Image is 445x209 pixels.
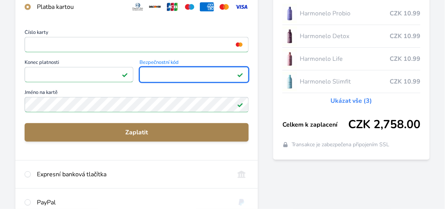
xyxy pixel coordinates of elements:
span: Bezpečnostní kód [139,60,248,67]
img: CLEAN_LIFE_se_stinem_x-lo.jpg [282,49,297,69]
span: Číslo karty [25,30,249,37]
span: Transakce je zabezpečena připojením SSL [292,141,390,149]
span: Jméno na kartě [25,90,249,97]
span: Harmonelo Probio [300,9,390,18]
img: SLIMFIT_se_stinem_x-lo.jpg [282,72,297,91]
span: CZK 2,758.00 [348,118,420,132]
input: Jméno na kartěPlatné pole [25,97,249,112]
div: PayPal [37,198,228,207]
span: Harmonelo Slimfit [300,77,390,86]
img: DETOX_se_stinem_x-lo.jpg [282,27,297,46]
a: Ukázat vše (3) [330,96,372,105]
img: diners.svg [131,2,145,12]
img: discover.svg [148,2,162,12]
img: amex.svg [200,2,214,12]
img: Platné pole [122,72,128,78]
img: maestro.svg [183,2,197,12]
div: Platba kartou [37,2,125,12]
span: Harmonelo Detox [300,32,390,41]
img: jcb.svg [165,2,179,12]
img: Platné pole [237,102,243,108]
iframe: Iframe pro bezpečnostní kód [143,69,245,80]
span: CZK 10.99 [390,32,420,41]
div: Expresní banková tlačítka [37,170,228,179]
img: Platné pole [237,72,243,78]
span: CZK 10.99 [390,9,420,18]
span: Celkem k zaplacení [282,120,348,129]
img: CLEAN_PROBIO_se_stinem_x-lo.jpg [282,4,297,23]
span: CZK 10.99 [390,77,420,86]
button: Zaplatit [25,123,249,142]
span: Zaplatit [31,128,242,137]
iframe: Iframe pro datum vypršení platnosti [28,69,130,80]
img: visa.svg [234,2,249,12]
span: CZK 10.99 [390,54,420,64]
span: Konec platnosti [25,60,133,67]
img: paypal.svg [234,198,249,207]
img: mc [234,41,244,48]
span: Harmonelo Life [300,54,390,64]
img: mc.svg [217,2,231,12]
img: onlineBanking_CZ.svg [234,170,249,179]
iframe: Iframe pro číslo karty [28,39,245,50]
